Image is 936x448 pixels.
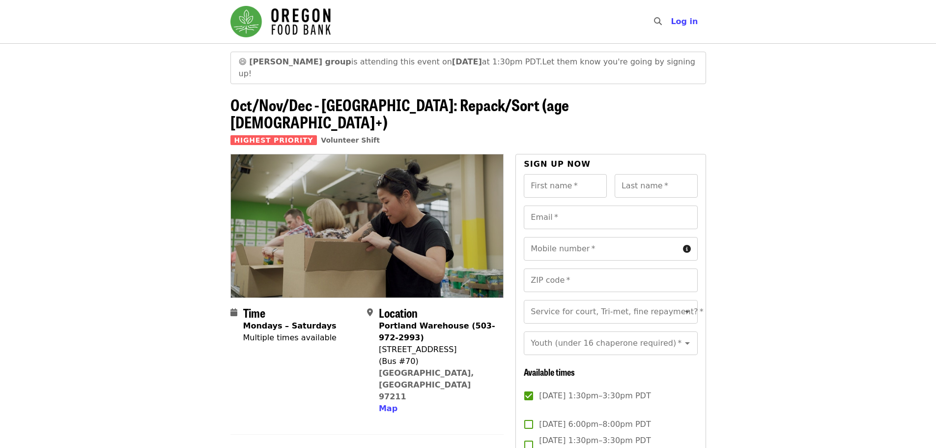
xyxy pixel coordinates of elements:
input: Search [668,10,676,33]
input: Mobile number [524,237,679,261]
span: grinning face emoji [239,57,247,66]
button: Open [681,305,694,319]
i: calendar icon [230,308,237,317]
strong: [DATE] [452,57,482,66]
input: First name [524,174,607,198]
a: [GEOGRAPHIC_DATA], [GEOGRAPHIC_DATA] 97211 [379,368,474,401]
strong: Mondays – Saturdays [243,321,337,330]
span: Oct/Nov/Dec - [GEOGRAPHIC_DATA]: Repack/Sort (age [DEMOGRAPHIC_DATA]+) [230,93,569,133]
strong: Portland Warehouse (503-972-2993) [379,321,495,342]
span: Available times [524,365,575,378]
input: ZIP code [524,269,697,292]
input: Email [524,206,697,229]
div: (Bus #70) [379,356,496,367]
span: Sign up now [524,159,591,169]
span: Highest Priority [230,135,317,145]
input: Last name [615,174,698,198]
button: Log in [663,12,706,31]
span: [DATE] 1:30pm–3:30pm PDT [539,390,651,402]
i: map-marker-alt icon [367,308,373,317]
span: Time [243,304,265,321]
img: Oct/Nov/Dec - Portland: Repack/Sort (age 8+) organized by Oregon Food Bank [231,154,504,297]
a: Volunteer Shift [321,136,380,144]
span: is attending this event on at 1:30pm PDT. [249,57,542,66]
span: Location [379,304,418,321]
div: Multiple times available [243,332,337,344]
i: circle-info icon [683,244,691,254]
button: Map [379,403,397,415]
span: Log in [671,17,698,26]
div: [STREET_ADDRESS] [379,344,496,356]
button: Open [681,336,694,350]
img: Oregon Food Bank - Home [230,6,331,37]
span: Map [379,404,397,413]
strong: [PERSON_NAME] group [249,57,351,66]
span: [DATE] 6:00pm–8:00pm PDT [539,418,651,430]
i: search icon [654,17,662,26]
